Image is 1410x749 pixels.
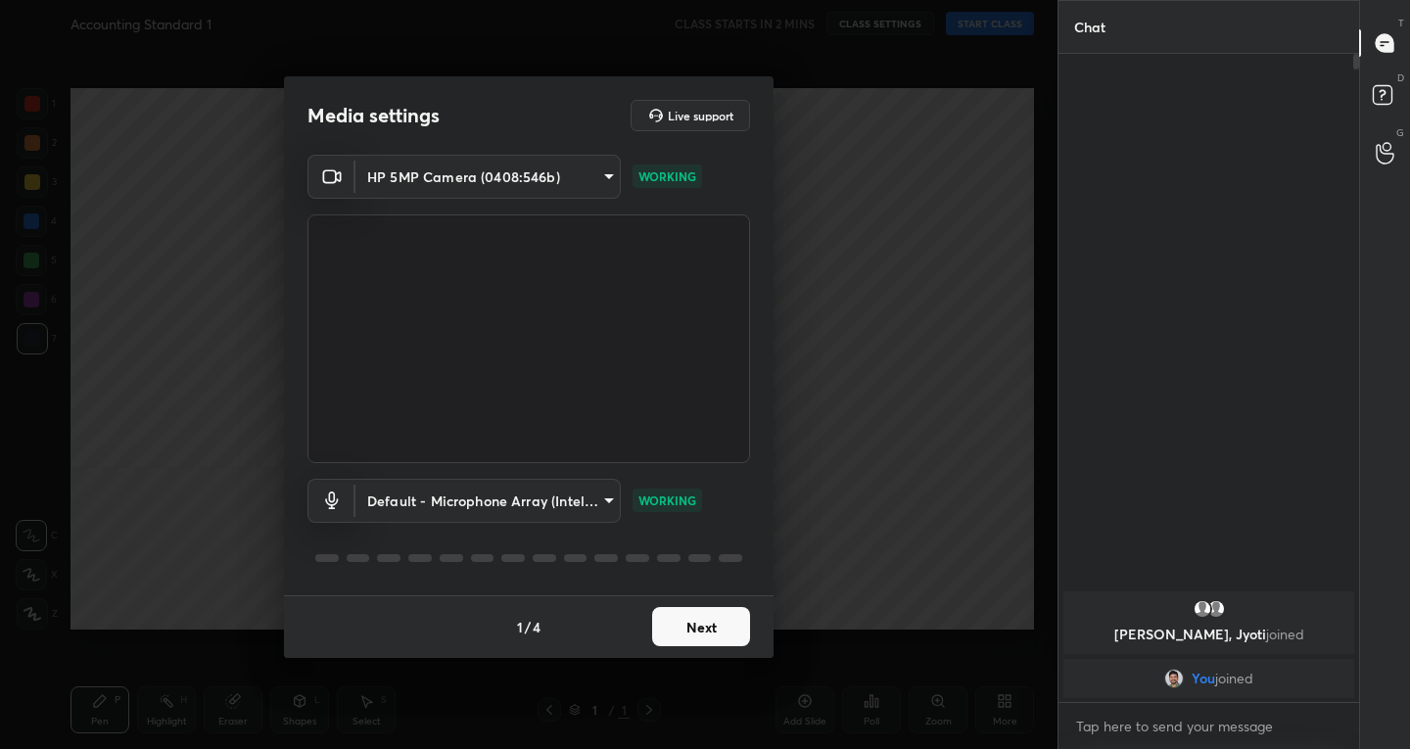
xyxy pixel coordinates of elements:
img: default.png [1193,599,1212,619]
span: joined [1266,625,1304,643]
div: HP 5MP Camera (0408:546b) [355,479,621,523]
p: WORKING [638,167,696,185]
p: Chat [1058,1,1121,53]
h5: Live support [668,110,733,121]
h2: Media settings [307,103,440,128]
div: HP 5MP Camera (0408:546b) [355,155,621,199]
p: WORKING [638,492,696,509]
h4: 1 [517,617,523,637]
p: D [1397,70,1404,85]
img: default.png [1206,599,1226,619]
h4: / [525,617,531,637]
img: 1ebc9903cf1c44a29e7bc285086513b0.jpg [1164,669,1184,688]
h4: 4 [533,617,540,637]
p: [PERSON_NAME], Jyoti [1075,627,1342,642]
span: You [1192,671,1215,686]
span: joined [1215,671,1253,686]
div: grid [1058,587,1359,702]
p: G [1396,125,1404,140]
p: T [1398,16,1404,30]
button: Next [652,607,750,646]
